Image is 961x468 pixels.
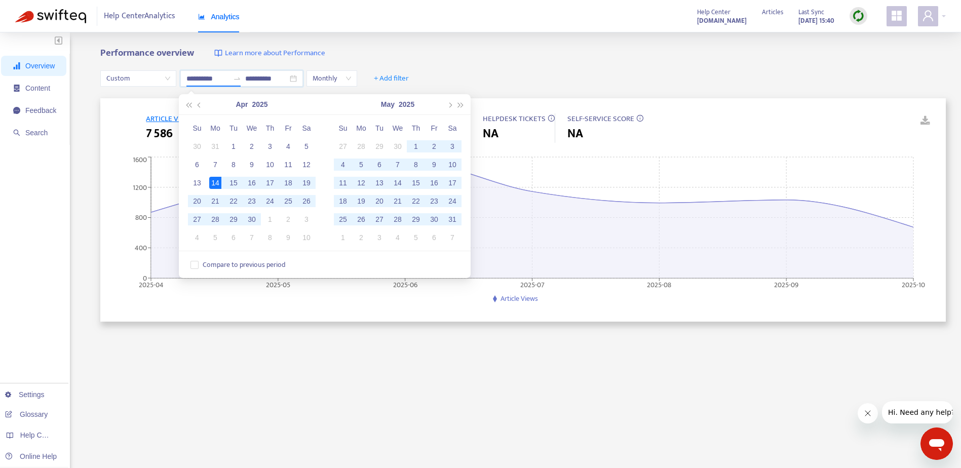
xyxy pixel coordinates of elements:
div: 10 [264,159,276,171]
td: 2025-06-03 [370,228,389,247]
td: 2025-05-05 [206,228,224,247]
td: 2025-05-01 [407,137,425,155]
tspan: 400 [135,242,147,254]
button: + Add filter [366,70,416,87]
span: HELPDESK TICKETS [483,112,546,125]
span: Feedback [25,106,56,114]
td: 2025-04-24 [261,192,279,210]
div: 2 [282,213,294,225]
div: 5 [410,231,422,244]
a: [DOMAIN_NAME] [697,15,747,26]
th: We [389,119,407,137]
td: 2025-05-04 [334,155,352,174]
th: Sa [297,119,316,137]
span: 7 586 [146,125,173,143]
td: 2025-05-23 [425,192,443,210]
div: 29 [373,140,386,152]
span: Help Center Analytics [104,7,175,26]
div: 30 [392,140,404,152]
td: 2025-04-15 [224,174,243,192]
td: 2025-05-07 [243,228,261,247]
td: 2025-04-09 [243,155,261,174]
td: 2025-05-18 [334,192,352,210]
td: 2025-05-17 [443,174,462,192]
td: 2025-05-05 [352,155,370,174]
div: 7 [246,231,258,244]
span: area-chart [198,13,205,20]
tspan: 2025-07 [520,279,545,290]
div: 27 [337,140,349,152]
td: 2025-05-02 [425,137,443,155]
td: 2025-05-10 [443,155,462,174]
div: 10 [300,231,313,244]
div: 3 [373,231,386,244]
img: sync.dc5367851b00ba804db3.png [852,10,865,22]
div: 28 [355,140,367,152]
div: 25 [337,213,349,225]
td: 2025-04-04 [279,137,297,155]
span: signal [13,62,20,69]
td: 2025-05-03 [297,210,316,228]
div: 6 [373,159,386,171]
div: 4 [392,231,404,244]
span: Analytics [198,13,240,21]
span: user [922,10,934,22]
div: 30 [246,213,258,225]
div: 4 [337,159,349,171]
div: 12 [355,177,367,189]
th: Th [407,119,425,137]
iframe: Fermer le message [858,403,878,423]
span: Monthly [313,71,351,86]
img: Swifteq [15,9,86,23]
div: 24 [446,195,458,207]
div: 5 [300,140,313,152]
th: Su [188,119,206,137]
div: 19 [300,177,313,189]
div: 1 [227,140,240,152]
span: Search [25,129,48,137]
td: 2025-04-30 [389,137,407,155]
td: 2025-05-06 [224,228,243,247]
div: 2 [355,231,367,244]
b: Performance overview [100,45,194,61]
div: 23 [428,195,440,207]
td: 2025-04-28 [352,137,370,155]
td: 2025-04-16 [243,174,261,192]
div: 22 [410,195,422,207]
tspan: 0 [143,272,147,284]
td: 2025-05-28 [389,210,407,228]
th: Fr [425,119,443,137]
div: 14 [392,177,404,189]
td: 2025-05-01 [261,210,279,228]
tspan: 2025-06 [393,279,417,290]
td: 2025-04-29 [224,210,243,228]
div: 29 [227,213,240,225]
span: Content [25,84,50,92]
div: 29 [410,213,422,225]
td: 2025-04-27 [188,210,206,228]
th: We [243,119,261,137]
td: 2025-05-09 [279,228,297,247]
div: 13 [373,177,386,189]
td: 2025-04-06 [188,155,206,174]
button: May [381,94,395,114]
td: 2025-04-12 [297,155,316,174]
div: 24 [264,195,276,207]
td: 2025-04-28 [206,210,224,228]
div: 9 [428,159,440,171]
td: 2025-04-30 [243,210,261,228]
td: 2025-05-22 [407,192,425,210]
tspan: 1200 [133,181,147,193]
td: 2025-04-07 [206,155,224,174]
div: 7 [446,231,458,244]
a: Learn more about Performance [214,48,325,59]
td: 2025-05-16 [425,174,443,192]
span: Article Views [501,293,538,304]
div: 27 [373,213,386,225]
td: 2025-04-22 [224,192,243,210]
div: 28 [209,213,221,225]
td: 2025-04-27 [334,137,352,155]
div: 26 [355,213,367,225]
td: 2025-05-14 [389,174,407,192]
div: 9 [282,231,294,244]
